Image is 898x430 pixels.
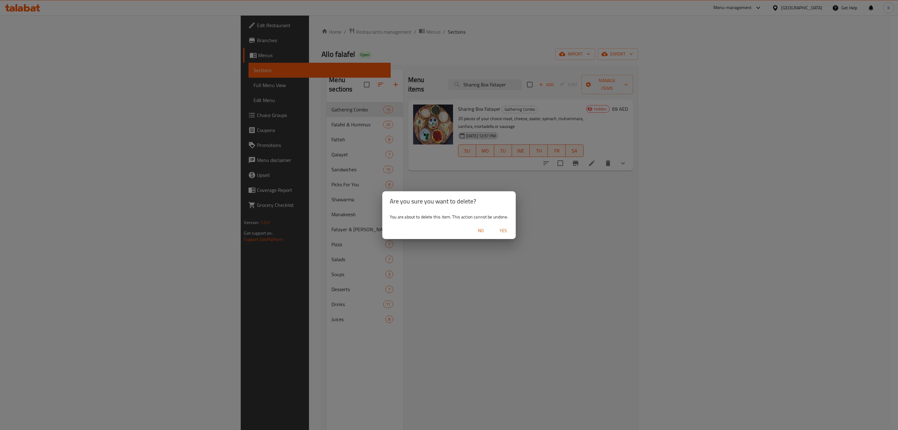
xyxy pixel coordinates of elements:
div: You are about to delete this item. This action cannot be undone. [382,211,516,222]
button: No [471,225,491,237]
h2: Are you sure you want to delete? [390,196,508,206]
span: Yes [496,227,511,235]
span: No [473,227,488,235]
button: Yes [493,225,513,237]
